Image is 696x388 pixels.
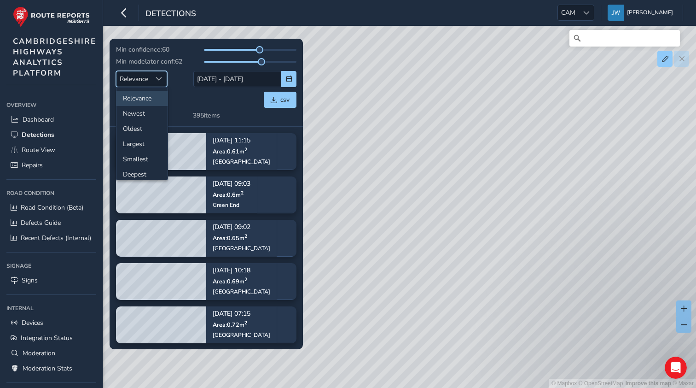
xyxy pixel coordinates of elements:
[21,203,83,212] span: Road Condition (Beta)
[569,30,680,47] input: Search
[116,121,168,136] li: Oldest
[213,311,270,317] p: [DATE] 07:15
[608,5,676,21] button: [PERSON_NAME]
[244,233,247,240] sup: 2
[116,71,151,87] span: Relevance
[116,152,168,167] li: Smallest
[213,138,270,144] p: [DATE] 11:15
[116,91,168,106] li: Relevance
[162,45,169,54] span: 60
[13,36,96,78] span: CAMBRIDGESHIRE HIGHWAYS ANALYTICS PLATFORM
[23,364,72,373] span: Moderation Stats
[22,161,43,170] span: Repairs
[6,346,96,361] a: Moderation
[6,315,96,330] a: Devices
[213,234,247,242] span: Area: 0.65 m
[264,92,296,108] button: csv
[21,334,73,342] span: Integration Status
[213,277,247,285] span: Area: 0.69 m
[213,331,270,339] div: [GEOGRAPHIC_DATA]
[6,301,96,315] div: Internal
[213,224,270,231] p: [DATE] 09:02
[116,45,162,54] span: Min confidence:
[213,288,270,295] div: [GEOGRAPHIC_DATA]
[145,8,196,21] span: Detections
[21,218,61,227] span: Defects Guide
[665,357,687,379] iframe: Intercom live chat
[280,95,290,104] span: csv
[244,276,247,283] sup: 2
[116,136,168,152] li: Largest
[23,349,55,358] span: Moderation
[6,186,96,200] div: Road Condition
[6,127,96,142] a: Detections
[22,318,43,327] span: Devices
[213,181,250,188] p: [DATE] 09:03
[244,319,247,326] sup: 2
[6,259,96,273] div: Signage
[213,245,270,252] div: [GEOGRAPHIC_DATA]
[151,71,167,87] div: Sort by Date
[213,158,270,165] div: [GEOGRAPHIC_DATA]
[6,98,96,112] div: Overview
[116,167,168,182] li: Deepest
[213,191,244,199] span: Area: 0.6 m
[22,130,54,139] span: Detections
[608,5,624,21] img: diamond-layout
[6,112,96,127] a: Dashboard
[6,361,96,376] a: Moderation Stats
[116,106,168,121] li: Newest
[6,230,96,246] a: Recent Defects (Internal)
[193,111,220,120] div: 395 items
[6,215,96,230] a: Defects Guide
[627,5,673,21] span: [PERSON_NAME]
[213,201,250,209] div: Green End
[22,146,55,154] span: Route View
[6,158,96,173] a: Repairs
[6,200,96,215] a: Road Condition (Beta)
[6,273,96,288] a: Signs
[558,5,579,20] span: CAM
[241,189,244,196] sup: 2
[213,147,247,155] span: Area: 0.61 m
[213,321,247,329] span: Area: 0.72 m
[6,142,96,158] a: Route View
[13,6,90,27] img: rr logo
[244,146,247,153] sup: 2
[6,330,96,346] a: Integration Status
[175,57,182,66] span: 62
[213,268,270,274] p: [DATE] 10:18
[23,115,54,124] span: Dashboard
[116,57,175,66] span: Min modelator conf:
[22,276,38,285] span: Signs
[21,234,91,242] span: Recent Defects (Internal)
